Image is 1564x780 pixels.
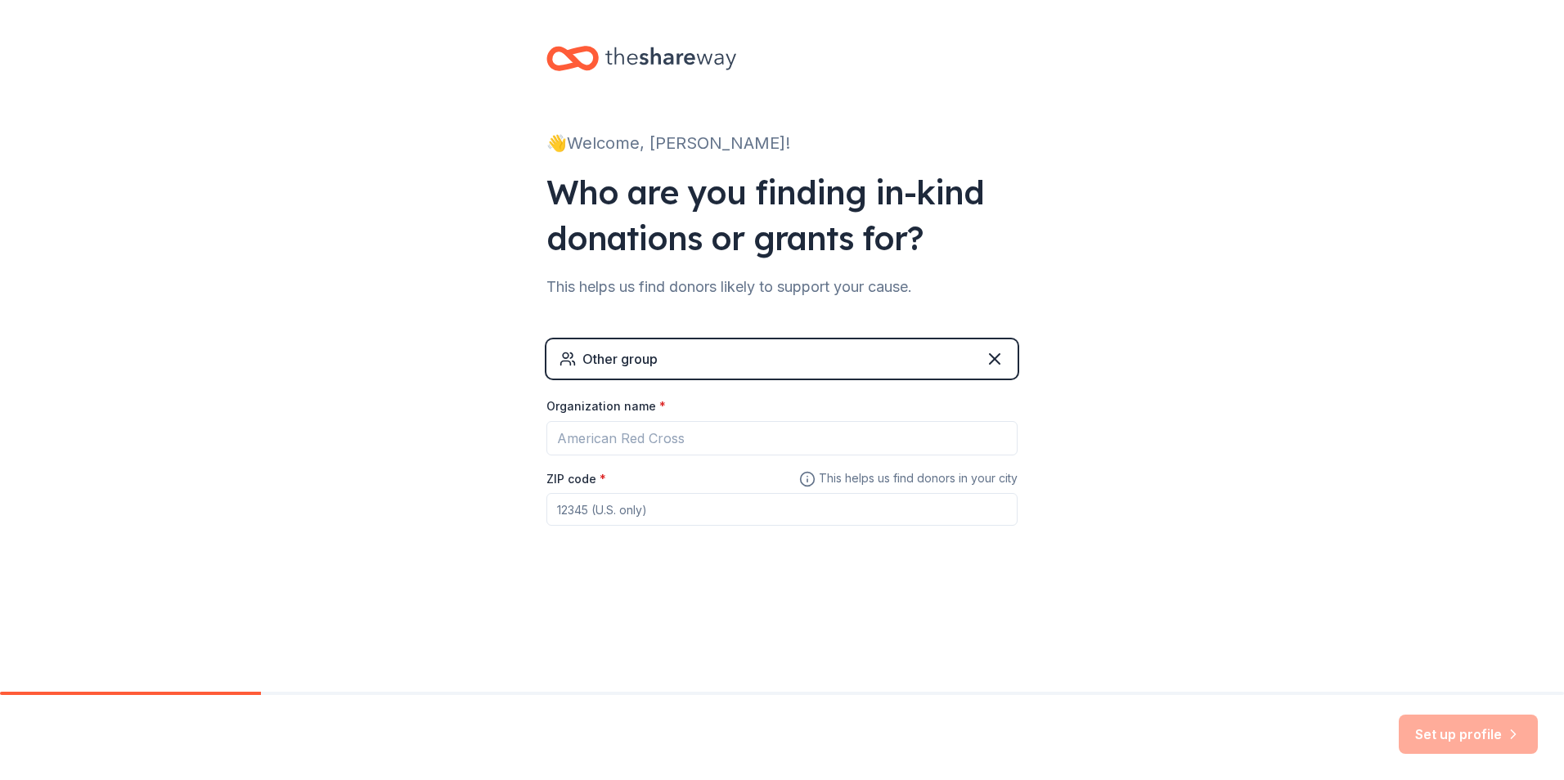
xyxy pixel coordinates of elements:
div: 👋 Welcome, [PERSON_NAME]! [546,130,1018,156]
span: This helps us find donors in your city [799,468,1018,489]
input: American Red Cross [546,421,1018,455]
div: Other group [582,349,658,369]
label: ZIP code [546,471,606,487]
label: Organization name [546,398,666,415]
div: Who are you finding in-kind donations or grants for? [546,169,1018,261]
input: 12345 (U.S. only) [546,493,1018,526]
div: This helps us find donors likely to support your cause. [546,274,1018,300]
